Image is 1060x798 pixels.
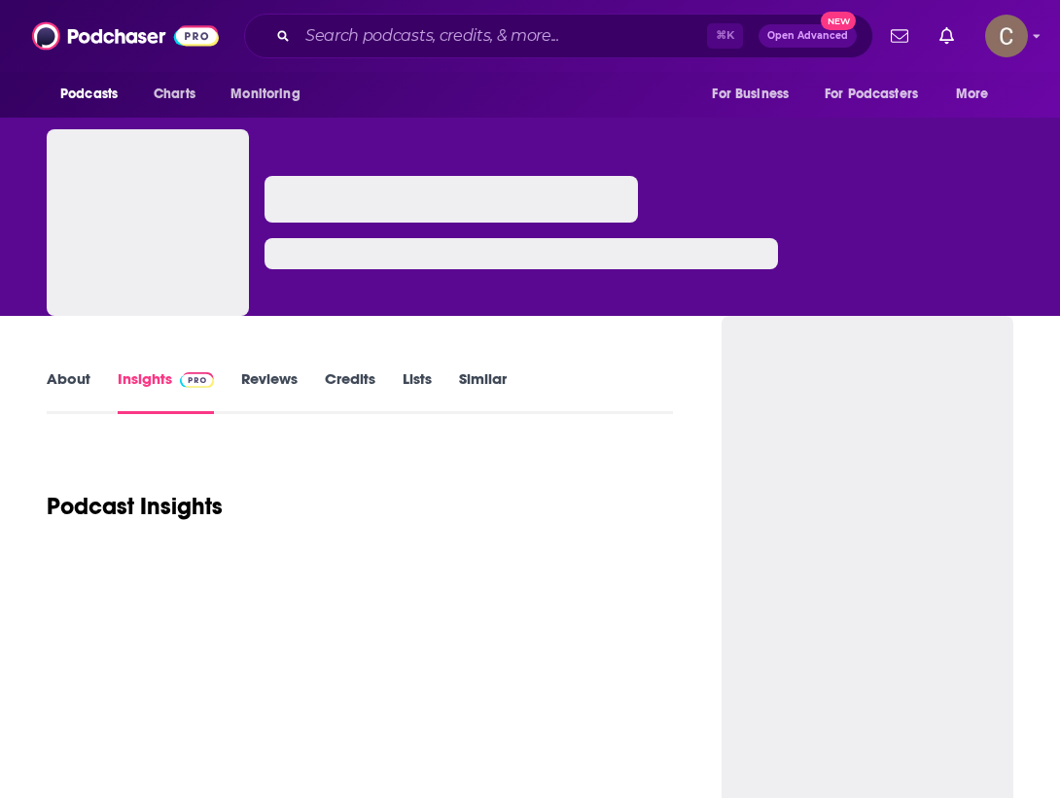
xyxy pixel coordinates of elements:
[942,76,1013,113] button: open menu
[118,369,214,414] a: InsightsPodchaser Pro
[985,15,1028,57] img: User Profile
[47,76,143,113] button: open menu
[47,492,223,521] h1: Podcast Insights
[707,23,743,49] span: ⌘ K
[32,17,219,54] img: Podchaser - Follow, Share and Rate Podcasts
[821,12,856,30] span: New
[241,369,298,414] a: Reviews
[698,76,813,113] button: open menu
[230,81,300,108] span: Monitoring
[712,81,789,108] span: For Business
[956,81,989,108] span: More
[759,24,857,48] button: Open AdvancedNew
[985,15,1028,57] button: Show profile menu
[825,81,918,108] span: For Podcasters
[180,372,214,388] img: Podchaser Pro
[767,31,848,41] span: Open Advanced
[217,76,325,113] button: open menu
[298,20,707,52] input: Search podcasts, credits, & more...
[812,76,946,113] button: open menu
[325,369,375,414] a: Credits
[932,19,962,52] a: Show notifications dropdown
[985,15,1028,57] span: Logged in as clay.bolton
[459,369,507,414] a: Similar
[244,14,873,58] div: Search podcasts, credits, & more...
[141,76,207,113] a: Charts
[403,369,432,414] a: Lists
[60,81,118,108] span: Podcasts
[154,81,195,108] span: Charts
[47,369,90,414] a: About
[883,19,916,52] a: Show notifications dropdown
